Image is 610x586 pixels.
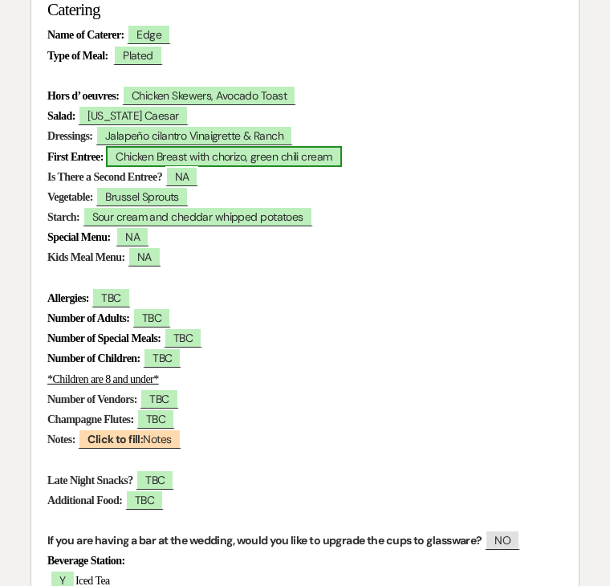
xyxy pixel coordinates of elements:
[113,45,163,65] span: Plated
[47,555,125,567] strong: Beverage Station:
[91,287,130,307] span: TBC
[47,474,133,486] strong: Late Night Snacks?
[485,530,520,550] span: NO
[47,110,75,122] strong: Salad:
[47,352,140,364] strong: Number of Children:
[78,105,188,125] span: [US_STATE] Caesar
[47,413,130,425] strong: Champagne Flutes
[136,470,174,490] span: TBC
[165,166,199,186] span: NA
[96,186,189,206] span: Brussel Sprouts
[125,490,164,510] span: TBC
[130,413,133,425] strong: :
[143,348,181,368] span: TBC
[47,171,162,183] strong: Is There a Second Entree?
[140,389,178,409] span: TBC
[78,429,181,449] span: Notes
[47,393,137,405] strong: Number of Vendors:
[47,90,119,102] strong: Hors d’ oeuvres:
[47,231,111,243] strong: Special Menu:
[132,307,171,328] span: TBC
[116,226,149,246] span: NA
[47,191,93,203] strong: Vegetable:
[47,533,482,547] strong: If you are having a bar at the wedding, would you like to upgrade the cups to glassware?
[47,332,161,344] strong: Number of Special Meals:
[122,85,296,105] span: Chicken Skewers, Avocado Toast
[47,251,125,263] strong: Kids Meal Menu:
[47,494,122,507] strong: Additional Food:
[87,432,143,446] b: Click to fill:
[47,312,129,324] strong: Number of Adults:
[47,50,108,62] strong: Type of Meal:
[47,292,89,304] strong: Allergies:
[47,29,124,41] strong: Name of Caterer:
[83,206,313,226] span: Sour cream and cheddar whipped potatoes
[47,433,75,446] strong: Notes:
[128,246,161,267] span: NA
[96,125,293,145] span: Jalapeño cilantro Vinaigrette & Ranch
[127,24,171,44] span: Edge
[47,151,104,163] strong: First Entree:
[47,211,79,223] strong: Starch:
[136,409,175,429] span: TBC
[47,130,92,142] strong: Dressings:
[106,146,341,167] span: Chicken Breast with chorizo, green chili cream
[47,373,159,385] u: *Children are 8 and under*
[164,328,202,348] span: TBC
